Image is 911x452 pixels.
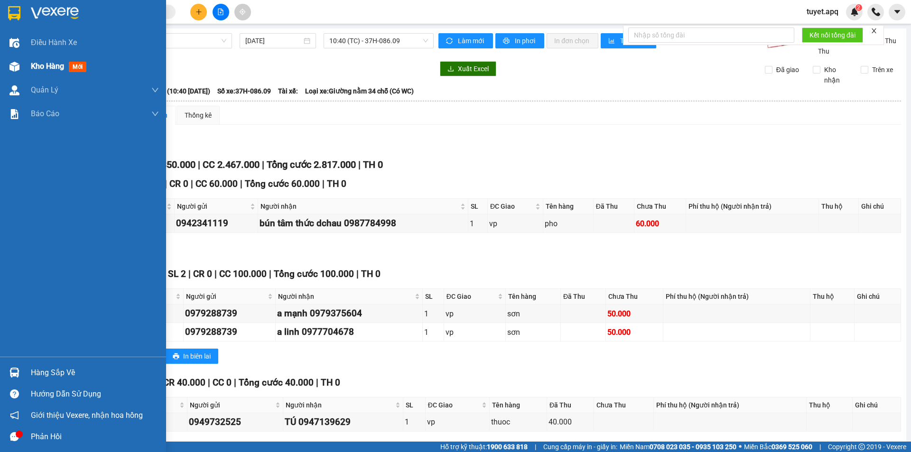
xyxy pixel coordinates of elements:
th: Đã Thu [561,289,606,304]
span: Trên xe [868,65,897,75]
div: 1 [424,308,442,320]
span: Số xe: 37H-086.09 [217,86,271,96]
span: TH 0 [363,159,383,170]
span: Người gửi [190,400,273,410]
span: Quản Lý [31,84,58,96]
span: Người nhận [278,291,412,302]
span: Kết nối tổng đài [809,30,855,40]
span: Người gửi [186,291,266,302]
th: Chưa Thu [634,199,687,214]
span: | [208,377,210,388]
span: notification [10,411,19,420]
span: down [151,110,159,118]
span: plus [195,9,202,15]
span: | [316,377,318,388]
div: 1 [405,416,424,428]
button: Kết nối tổng đài [802,28,863,43]
div: 50.000 [607,326,661,338]
th: Phí thu hộ (Người nhận trả) [686,199,819,214]
img: icon-new-feature [850,8,859,16]
span: | [165,178,167,189]
span: | [198,159,200,170]
span: question-circle [10,389,19,398]
span: printer [503,37,511,45]
button: aim [234,4,251,20]
span: TH 0 [327,178,346,189]
span: Miền Nam [620,442,736,452]
span: CR 40.000 [163,377,205,388]
span: ⚪️ [739,445,742,449]
th: Tên hàng [490,397,547,413]
button: printerIn biên lai [165,349,218,364]
span: printer [173,353,179,360]
span: message [10,432,19,441]
span: down [151,86,159,94]
span: CC 100.000 [219,268,267,279]
th: SL [423,289,444,304]
div: vp [446,326,504,338]
span: | [188,268,191,279]
div: a linh 0977704678 [277,325,420,339]
th: Ghi chú [859,199,901,214]
span: In biên lai [183,351,211,361]
span: | [234,377,236,388]
span: In phơi [515,36,537,46]
span: | [356,268,359,279]
button: plus [190,4,207,20]
span: Kho nhận [820,65,854,85]
div: TÚ 0947139629 [285,415,401,429]
span: mới [69,62,86,72]
img: warehouse-icon [9,85,19,95]
span: Cung cấp máy in - giấy in: [543,442,617,452]
div: 60.000 [636,218,685,230]
th: Đã Thu [547,397,594,413]
span: Kho hàng [31,62,64,71]
span: Tổng cước 2.817.000 [267,159,356,170]
th: SL [468,199,488,214]
img: warehouse-icon [9,62,19,72]
img: phone-icon [872,8,880,16]
div: 1 [470,218,486,230]
span: Tổng cước 60.000 [245,178,320,189]
span: | [240,178,242,189]
span: copyright [858,443,865,450]
th: Phí thu hộ (Người nhận trả) [663,289,810,304]
span: Tổng cước 100.000 [274,268,354,279]
span: Đã giao [772,65,803,75]
span: Người nhận [260,201,459,212]
div: a mạnh 0979375604 [277,306,420,321]
span: aim [239,9,246,15]
span: CC 2.467.000 [203,159,260,170]
span: Làm mới [458,36,485,46]
div: Hàng sắp về [31,366,159,380]
span: CR 350.000 [147,159,195,170]
th: Chưa Thu [606,289,663,304]
th: Tên hàng [543,199,593,214]
th: Thu hộ [807,397,853,413]
input: Nhập số tổng đài [628,28,794,43]
th: SL [403,397,426,413]
strong: 0708 023 035 - 0935 103 250 [650,443,736,451]
span: SL 2 [168,268,186,279]
div: 0949732525 [189,415,281,429]
input: 15/09/2025 [245,36,302,46]
th: Ghi chú [853,397,901,413]
span: | [191,178,193,189]
img: logo-vxr [8,6,20,20]
span: close [871,28,877,34]
div: bún tâm thức dchau 0987784998 [260,216,467,231]
div: sơn [507,326,559,338]
span: sync [446,37,454,45]
div: Thống kê [185,110,212,120]
strong: 0369 525 060 [772,443,812,451]
span: Loại xe: Giường nằm 34 chỗ (Có WC) [305,86,414,96]
th: Đã Thu [594,199,634,214]
sup: 2 [855,4,862,11]
span: | [262,159,264,170]
span: CR 0 [169,178,188,189]
span: Giới thiệu Vexere, nhận hoa hồng [31,409,143,421]
span: | [819,442,821,452]
span: Người nhận [286,400,393,410]
th: Phí thu hộ (Người nhận trả) [654,397,807,413]
span: | [535,442,536,452]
